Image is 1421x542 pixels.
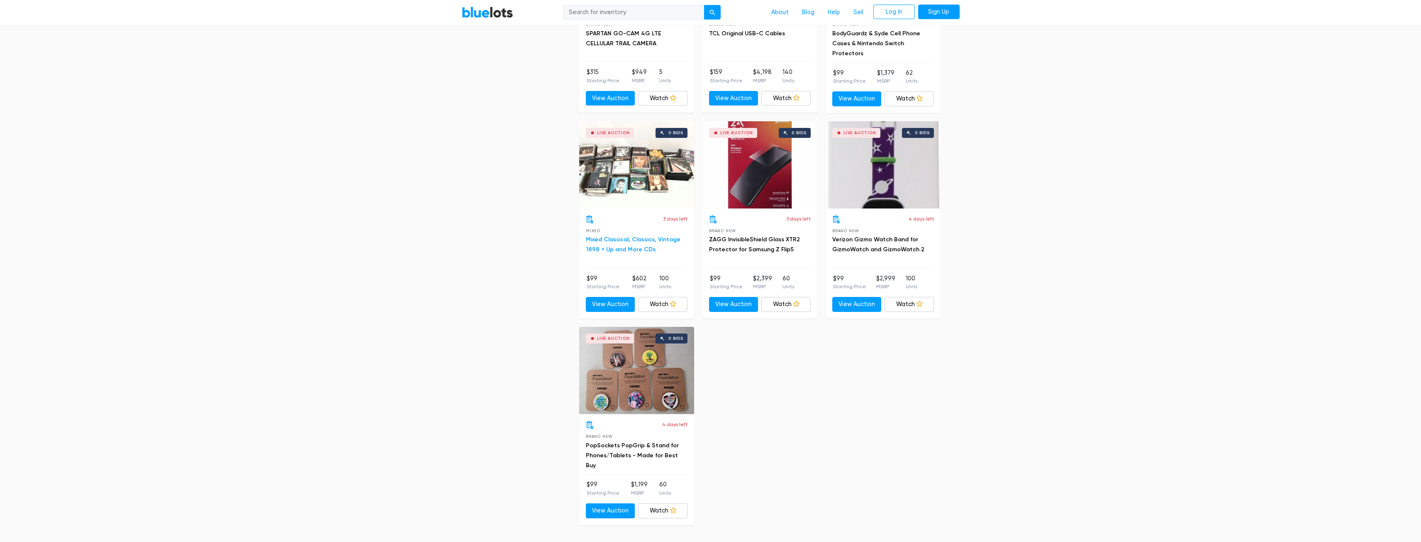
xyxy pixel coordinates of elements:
div: Live Auction [720,131,753,135]
a: Watch [638,503,687,518]
div: 0 bids [668,131,683,135]
a: Watch [885,297,934,312]
a: PopSockets PopGrip & Stand for Phones/Tablets - Made for Best Buy [586,442,679,469]
p: Starting Price [587,283,619,290]
a: Watch [638,91,687,106]
a: TCL Original USB-C Cables [709,30,785,37]
div: Live Auction [597,336,630,341]
div: Live Auction [597,131,630,135]
span: Brand New [709,228,736,233]
a: Watch [638,297,687,312]
li: $1,379 [877,69,895,85]
a: Live Auction 0 bids [702,121,817,208]
a: Blog [795,5,821,20]
span: Brand New [586,434,613,439]
div: 0 bids [668,336,683,341]
li: $99 [833,69,866,85]
li: $315 [587,68,619,84]
a: View Auction [586,91,635,106]
p: MSRP [632,283,646,290]
a: Log In [873,5,915,20]
li: 100 [659,274,671,291]
input: Search for inventory [563,5,704,20]
li: $2,999 [876,274,895,291]
li: $99 [587,274,619,291]
li: 140 [782,68,794,84]
a: SPARTAN GO-CAM 4G LTE CELLULAR TRAIL CAMERA [586,30,661,47]
p: Starting Price [833,283,866,290]
p: Starting Price [710,283,743,290]
li: $2,399 [753,274,772,291]
a: Mixed Classical, Classics, Vintage 1898 + Up and More CDs [586,236,680,253]
p: Units [906,283,917,290]
a: Watch [885,91,934,106]
li: $159 [710,68,743,84]
a: View Auction [832,91,882,106]
p: MSRP [753,77,772,84]
li: $99 [833,274,866,291]
li: 100 [906,274,917,291]
p: Units [782,77,794,84]
p: 3 days left [663,215,687,223]
div: 0 bids [792,131,807,135]
p: MSRP [877,77,895,85]
p: Units [659,77,671,84]
p: MSRP [876,283,895,290]
p: Units [906,77,917,85]
span: Brand New [832,228,859,233]
p: 4 days left [662,421,687,428]
a: Watch [761,91,811,106]
a: Sell [847,5,870,20]
li: $949 [632,68,647,84]
a: Live Auction 0 bids [579,327,694,414]
p: Starting Price [587,489,619,497]
a: Help [821,5,847,20]
p: Units [659,489,671,497]
span: Mixed [586,228,600,233]
a: ZAGG InvisibleShield Glass XTR2 Protector for Samsung Z Flip5 [709,236,800,253]
a: Sign Up [918,5,960,20]
li: $602 [632,274,646,291]
p: MSRP [632,77,647,84]
a: View Auction [586,503,635,518]
li: $99 [710,274,743,291]
p: MSRP [753,283,772,290]
p: Units [782,283,794,290]
p: Starting Price [710,77,743,84]
li: 5 [659,68,671,84]
p: Starting Price [587,77,619,84]
a: View Auction [709,297,758,312]
li: $1,199 [631,480,648,497]
p: Units [659,283,671,290]
div: Live Auction [843,131,876,135]
p: 3 days left [786,215,811,223]
a: BodyGuardz & Syde Cell Phone Cases & Nintendo Switch Protectors [832,30,920,57]
a: View Auction [832,297,882,312]
a: Watch [761,297,811,312]
li: $4,198 [753,68,772,84]
p: 4 days left [909,215,934,223]
a: BlueLots [462,6,513,18]
a: Live Auction 0 bids [826,121,941,208]
li: 62 [906,69,917,85]
a: View Auction [586,297,635,312]
p: MSRP [631,489,648,497]
a: View Auction [709,91,758,106]
a: Live Auction 0 bids [579,121,694,208]
div: 0 bids [915,131,930,135]
li: 60 [659,480,671,497]
li: 60 [782,274,794,291]
p: Starting Price [833,77,866,85]
a: About [765,5,795,20]
li: $99 [587,480,619,497]
a: Verizon Gizmo Watch Band for GizmoWatch and GizmoWatch 2 [832,236,924,253]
